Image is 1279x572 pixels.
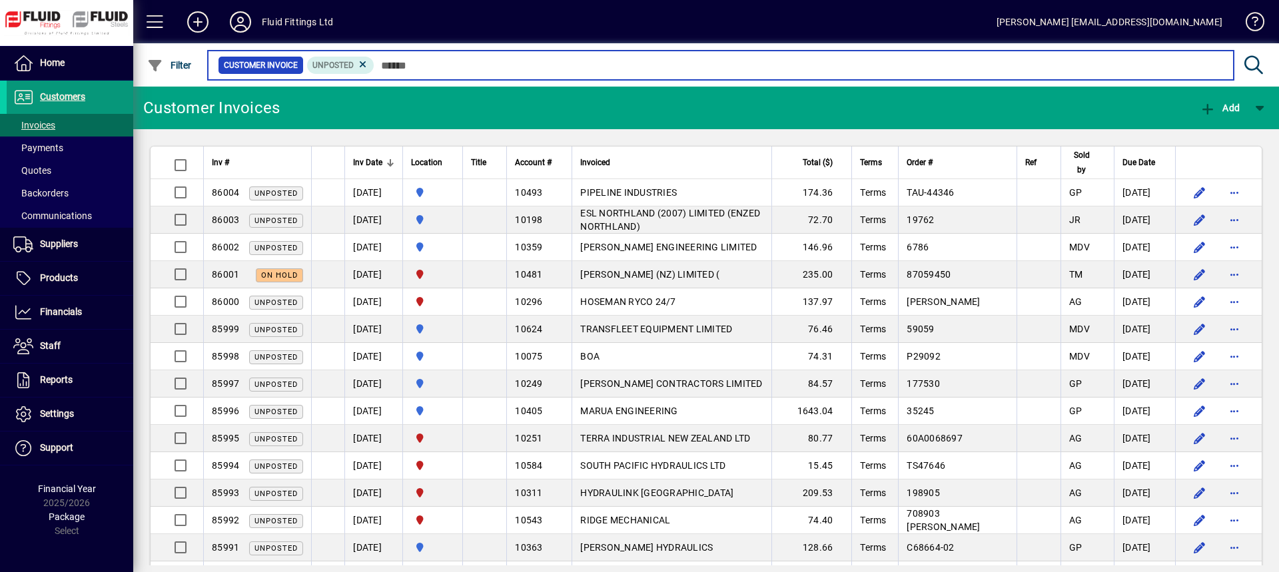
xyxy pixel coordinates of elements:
a: Payments [7,137,133,159]
span: 10481 [515,269,542,280]
td: [DATE] [1114,425,1175,452]
span: 10363 [515,542,542,553]
span: FLUID FITTINGS CHRISTCHURCH [411,458,454,473]
button: Edit [1189,537,1210,558]
button: Edit [1189,455,1210,476]
td: [DATE] [1114,316,1175,343]
span: Add [1200,103,1240,113]
a: Reports [7,364,133,397]
button: Filter [144,53,195,77]
span: Payments [13,143,63,153]
span: Customer Invoice [224,59,298,72]
span: 10075 [515,351,542,362]
span: TS47646 [907,460,945,471]
span: Unposted [254,189,298,198]
span: 10359 [515,242,542,252]
span: Order # [907,155,933,170]
span: On hold [261,271,298,280]
span: Package [49,511,85,522]
span: Unposted [254,435,298,443]
span: FLUID FITTINGS CHRISTCHURCH [411,267,454,282]
span: 86002 [212,242,239,252]
span: Backorders [13,188,69,198]
span: [PERSON_NAME] [907,296,980,307]
span: Suppliers [40,238,78,249]
span: GP [1069,187,1082,198]
span: 86003 [212,214,239,225]
span: Sold by [1069,148,1094,177]
div: Inv Date [353,155,394,170]
span: 86000 [212,296,239,307]
span: Unposted [254,544,298,553]
td: [DATE] [1114,234,1175,261]
span: AG [1069,515,1082,525]
span: Invoiced [580,155,610,170]
button: More options [1224,400,1245,422]
span: 86004 [212,187,239,198]
span: Terms [860,406,886,416]
button: Edit [1189,236,1210,258]
span: Settings [40,408,74,419]
span: 86001 [212,269,239,280]
span: Unposted [254,244,298,252]
button: Add [177,10,219,34]
button: Edit [1189,373,1210,394]
span: 10493 [515,187,542,198]
span: 198905 [907,487,940,498]
td: [DATE] [344,452,402,479]
td: [DATE] [344,479,402,507]
a: Settings [7,398,133,431]
span: Terms [860,487,886,498]
a: Support [7,431,133,465]
span: 85991 [212,542,239,553]
span: GP [1069,542,1082,553]
button: More options [1224,373,1245,394]
td: 174.36 [771,179,851,206]
button: More options [1224,428,1245,449]
span: Terms [860,351,886,362]
td: 74.40 [771,507,851,534]
td: [DATE] [1114,179,1175,206]
span: SOUTH PACIFIC HYDRAULICS LTD [580,460,725,471]
span: 177530 [907,378,940,389]
span: 85997 [212,378,239,389]
button: More options [1224,236,1245,258]
span: TRANSFLEET EQUIPMENT LIMITED [580,324,732,334]
td: [DATE] [1114,206,1175,234]
span: FLUID FITTINGS CHRISTCHURCH [411,431,454,445]
td: [DATE] [344,316,402,343]
span: TERRA INDUSTRIAL NEW ZEALAND LTD [580,433,750,443]
span: Home [40,57,65,68]
span: Unposted [254,298,298,307]
div: Inv # [212,155,303,170]
span: HOSEMAN RYCO 24/7 [580,296,675,307]
a: Staff [7,330,133,363]
td: [DATE] [1114,534,1175,561]
span: 10249 [515,378,542,389]
span: 85996 [212,406,239,416]
span: Unposted [254,380,298,389]
span: C68664-02 [907,542,954,553]
span: [PERSON_NAME] HYDRAULICS [580,542,713,553]
span: AUCKLAND [411,240,454,254]
span: HYDRAULINK [GEOGRAPHIC_DATA] [580,487,733,498]
td: [DATE] [344,425,402,452]
div: [PERSON_NAME] [EMAIL_ADDRESS][DOMAIN_NAME] [997,11,1222,33]
button: More options [1224,482,1245,503]
span: Financial Year [38,483,96,494]
a: Backorders [7,182,133,204]
span: Products [40,272,78,283]
span: 85992 [212,515,239,525]
span: Support [40,442,73,453]
button: Add [1196,96,1243,120]
span: 85993 [212,487,239,498]
span: AUCKLAND [411,404,454,418]
span: Total ($) [803,155,833,170]
td: [DATE] [1114,479,1175,507]
span: 59059 [907,324,934,334]
td: [DATE] [344,234,402,261]
span: Ref [1025,155,1037,170]
span: 10584 [515,460,542,471]
button: Edit [1189,400,1210,422]
span: Terms [860,460,886,471]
